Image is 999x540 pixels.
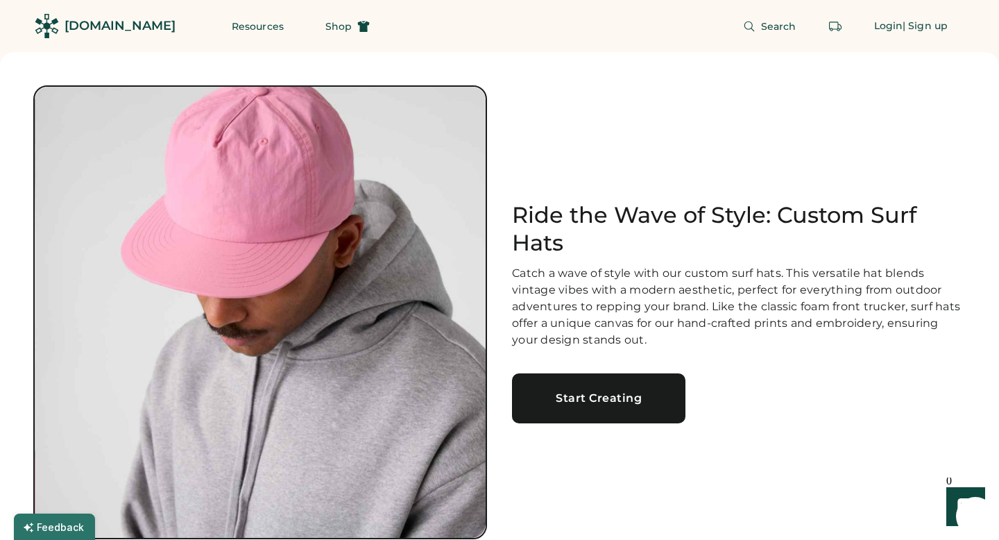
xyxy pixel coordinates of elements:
div: Login [874,19,903,33]
span: Search [761,22,796,31]
div: Start Creating [529,393,669,404]
h1: Ride the Wave of Style: Custom Surf Hats [512,201,966,257]
img: Rendered Logo - Screens [35,14,59,38]
div: Catch a wave of style with our custom surf hats. This versatile hat blends vintage vibes with a m... [512,265,966,348]
button: Search [726,12,813,40]
div: [DOMAIN_NAME] [65,17,176,35]
button: Shop [309,12,386,40]
button: Retrieve an order [821,12,849,40]
a: Start Creating [512,373,685,423]
button: Resources [215,12,300,40]
span: Shop [325,22,352,31]
iframe: Front Chat [933,478,993,537]
div: | Sign up [903,19,948,33]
